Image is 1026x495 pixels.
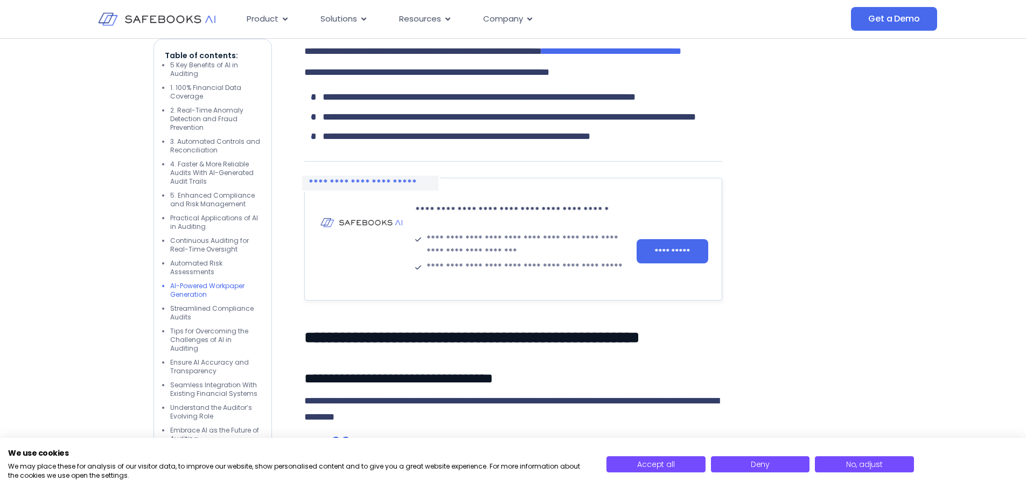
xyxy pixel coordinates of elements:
[170,236,261,254] li: Continuous Auditing for Real-Time Oversight
[170,61,261,78] li: 5 Key Benefits of AI in Auditing
[170,259,261,276] li: Automated Risk Assessments
[399,13,441,25] span: Resources
[751,459,770,470] span: Deny
[320,13,357,25] span: Solutions
[170,381,261,398] li: Seamless Integration With Existing Financial Systems
[170,137,261,155] li: 3. Automated Controls and Reconciliation
[170,191,261,208] li: 5. Enhanced Compliance and Risk Management
[851,7,937,31] a: Get a Demo
[170,106,261,132] li: 2. Real-Time Anomaly Detection and Fraud Prevention
[170,214,261,231] li: Practical Applications of AI in Auditing
[637,459,674,470] span: Accept all
[170,304,261,322] li: Streamlined Compliance Audits
[247,13,278,25] span: Product
[606,456,705,472] button: Accept all cookies
[170,282,261,299] li: AI-Powered Workpaper Generation
[238,9,743,30] nav: Menu
[846,459,883,470] span: No, adjust
[483,13,523,25] span: Company
[170,160,261,186] li: 4. Faster & More Reliable Audits With AI-Generated Audit Trails
[815,456,913,472] button: Adjust cookie preferences
[8,462,590,480] p: We may place these for analysis of our visitor data, to improve our website, show personalised co...
[170,358,261,375] li: Ensure AI Accuracy and Transparency
[170,403,261,421] li: Understand the Auditor’s Evolving Role
[170,327,261,353] li: Tips for Overcoming the Challenges of AI in Auditing
[170,83,261,101] li: 1. 100% Financial Data Coverage
[238,9,743,30] div: Menu Toggle
[711,456,809,472] button: Deny all cookies
[165,50,261,61] p: Table of contents:
[868,13,919,24] span: Get a Demo
[8,448,590,458] h2: We use cookies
